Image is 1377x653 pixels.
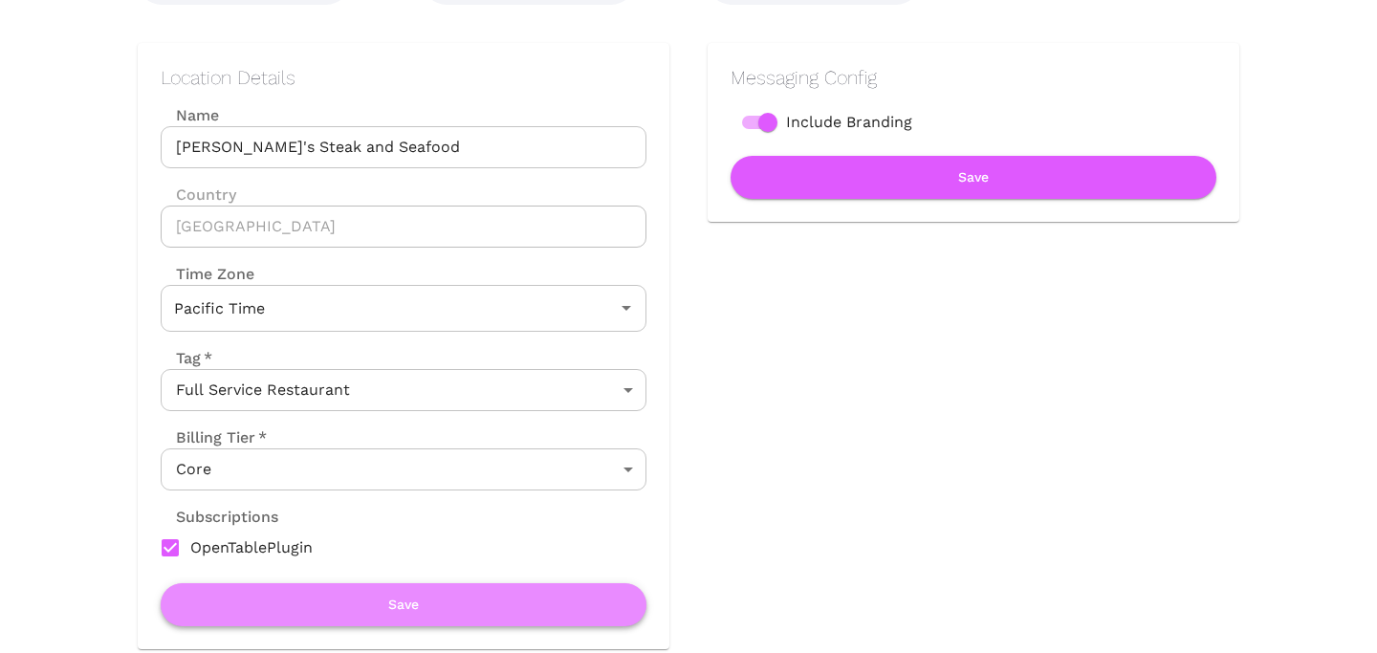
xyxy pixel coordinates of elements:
[613,294,640,321] button: Open
[161,448,646,490] div: Core
[161,369,646,411] div: Full Service Restaurant
[161,583,646,626] button: Save
[731,156,1216,199] button: Save
[161,66,646,89] h2: Location Details
[161,506,278,528] label: Subscriptions
[161,347,212,369] label: Tag
[161,104,646,126] label: Name
[161,184,646,206] label: Country
[161,263,646,285] label: Time Zone
[190,536,313,559] span: OpenTablePlugin
[161,426,267,448] label: Billing Tier
[731,66,1216,89] h2: Messaging Config
[786,111,912,134] span: Include Branding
